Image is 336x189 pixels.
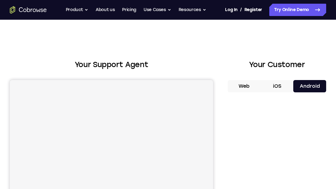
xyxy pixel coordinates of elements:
a: Register [244,4,262,16]
a: Go to the home page [10,6,47,14]
span: / [240,6,242,14]
button: iOS [261,80,294,92]
a: About us [96,4,115,16]
a: Pricing [122,4,136,16]
button: Resources [179,4,206,16]
button: Web [228,80,261,92]
h2: Your Customer [228,59,326,70]
button: Product [66,4,89,16]
a: Try Online Demo [269,4,326,16]
button: Android [293,80,326,92]
h2: Your Support Agent [10,59,213,70]
a: Log In [225,4,237,16]
button: Use Cases [144,4,171,16]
